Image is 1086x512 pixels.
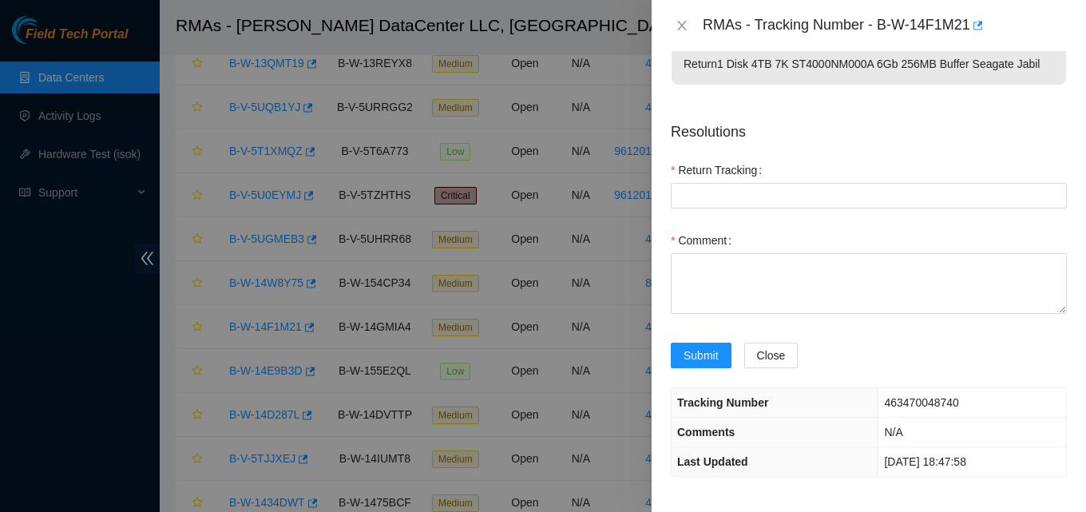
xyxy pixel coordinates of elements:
[677,396,768,409] span: Tracking Number
[677,455,748,468] span: Last Updated
[672,43,1066,85] p: Return 1 Disk 4TB 7K ST4000NM000A 6Gb 256MB Buffer Seagate Jabil
[757,347,786,364] span: Close
[684,347,719,364] span: Submit
[676,19,688,32] span: close
[671,157,768,183] label: Return Tracking
[884,426,902,439] span: N/A
[671,18,693,34] button: Close
[671,109,1067,143] p: Resolutions
[884,396,958,409] span: 463470048740
[671,253,1067,314] textarea: Comment
[744,343,799,368] button: Close
[671,343,731,368] button: Submit
[884,455,965,468] span: [DATE] 18:47:58
[677,426,735,439] span: Comments
[703,13,1067,38] div: RMAs - Tracking Number - B-W-14F1M21
[671,228,738,253] label: Comment
[671,183,1067,208] input: Return Tracking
